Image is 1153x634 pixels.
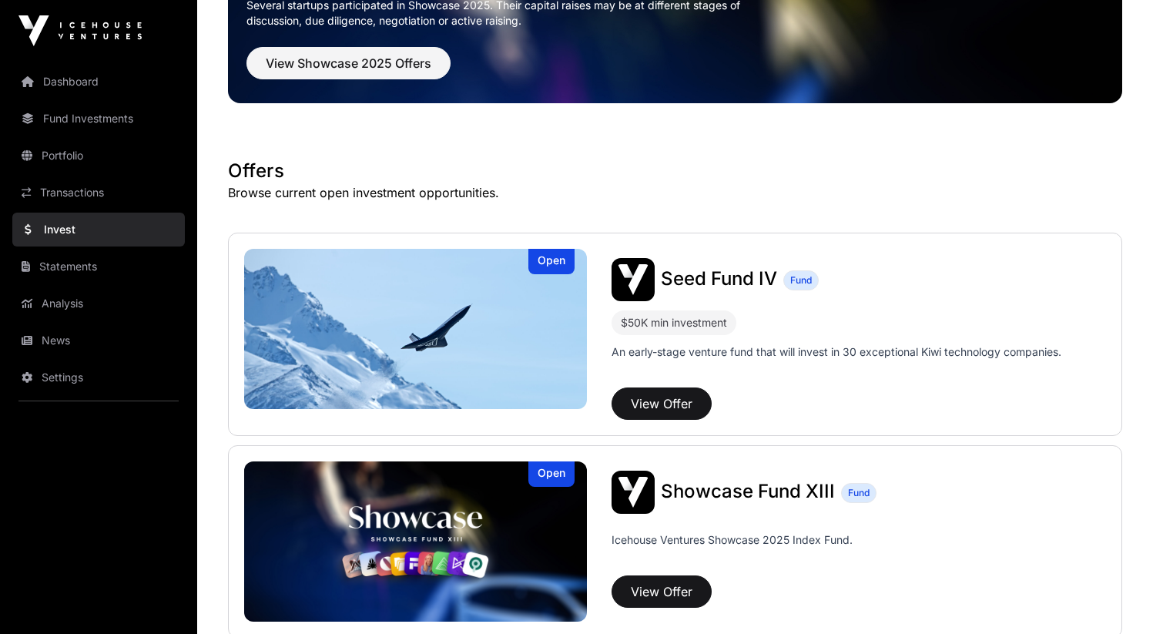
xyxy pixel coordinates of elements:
[612,344,1061,360] p: An early-stage venture fund that will invest in 30 exceptional Kiwi technology companies.
[621,314,727,332] div: $50K min investment
[266,54,431,72] span: View Showcase 2025 Offers
[661,270,777,290] a: Seed Fund IV
[612,471,655,514] img: Showcase Fund XIII
[12,213,185,247] a: Invest
[661,482,835,502] a: Showcase Fund XIII
[12,361,185,394] a: Settings
[246,47,451,79] button: View Showcase 2025 Offers
[612,258,655,301] img: Seed Fund IV
[12,250,185,283] a: Statements
[12,287,185,320] a: Analysis
[790,274,812,287] span: Fund
[612,575,712,608] button: View Offer
[246,62,451,78] a: View Showcase 2025 Offers
[848,487,870,499] span: Fund
[244,249,587,409] img: Seed Fund IV
[12,139,185,173] a: Portfolio
[228,159,1122,183] h1: Offers
[244,461,587,622] a: Showcase Fund XIIIOpen
[12,176,185,210] a: Transactions
[661,480,835,502] span: Showcase Fund XIII
[612,532,853,548] p: Icehouse Ventures Showcase 2025 Index Fund.
[18,15,142,46] img: Icehouse Ventures Logo
[12,102,185,136] a: Fund Investments
[12,324,185,357] a: News
[528,249,575,274] div: Open
[244,249,587,409] a: Seed Fund IVOpen
[12,65,185,99] a: Dashboard
[228,183,1122,202] p: Browse current open investment opportunities.
[244,461,587,622] img: Showcase Fund XIII
[612,387,712,420] button: View Offer
[612,310,736,335] div: $50K min investment
[528,461,575,487] div: Open
[1076,560,1153,634] iframe: Chat Widget
[661,267,777,290] span: Seed Fund IV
